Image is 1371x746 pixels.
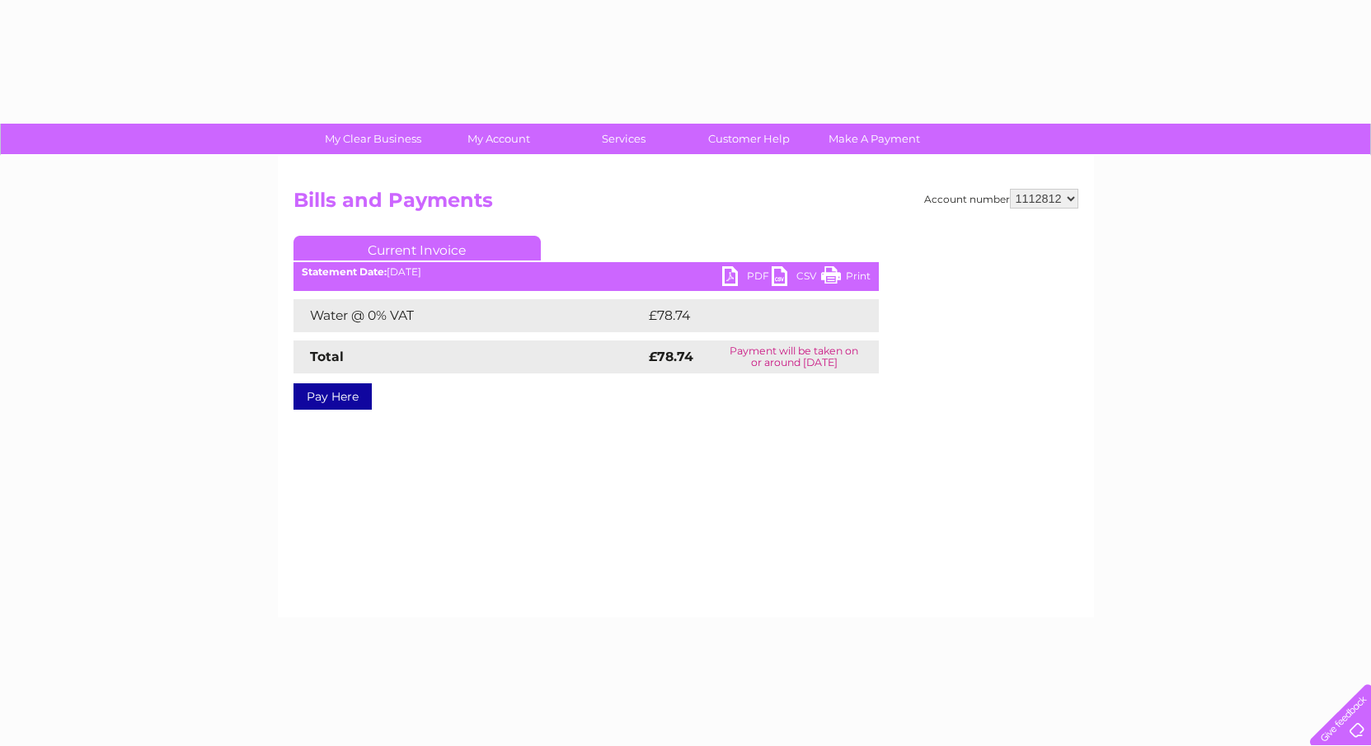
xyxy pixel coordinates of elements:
[293,266,879,278] div: [DATE]
[293,189,1078,220] h2: Bills and Payments
[302,265,387,278] b: Statement Date:
[722,266,772,290] a: PDF
[305,124,441,154] a: My Clear Business
[645,299,845,332] td: £78.74
[649,349,693,364] strong: £78.74
[681,124,817,154] a: Customer Help
[821,266,871,290] a: Print
[430,124,566,154] a: My Account
[293,299,645,332] td: Water @ 0% VAT
[556,124,692,154] a: Services
[710,340,879,373] td: Payment will be taken on or around [DATE]
[806,124,942,154] a: Make A Payment
[293,383,372,410] a: Pay Here
[772,266,821,290] a: CSV
[310,349,344,364] strong: Total
[924,189,1078,209] div: Account number
[293,236,541,260] a: Current Invoice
